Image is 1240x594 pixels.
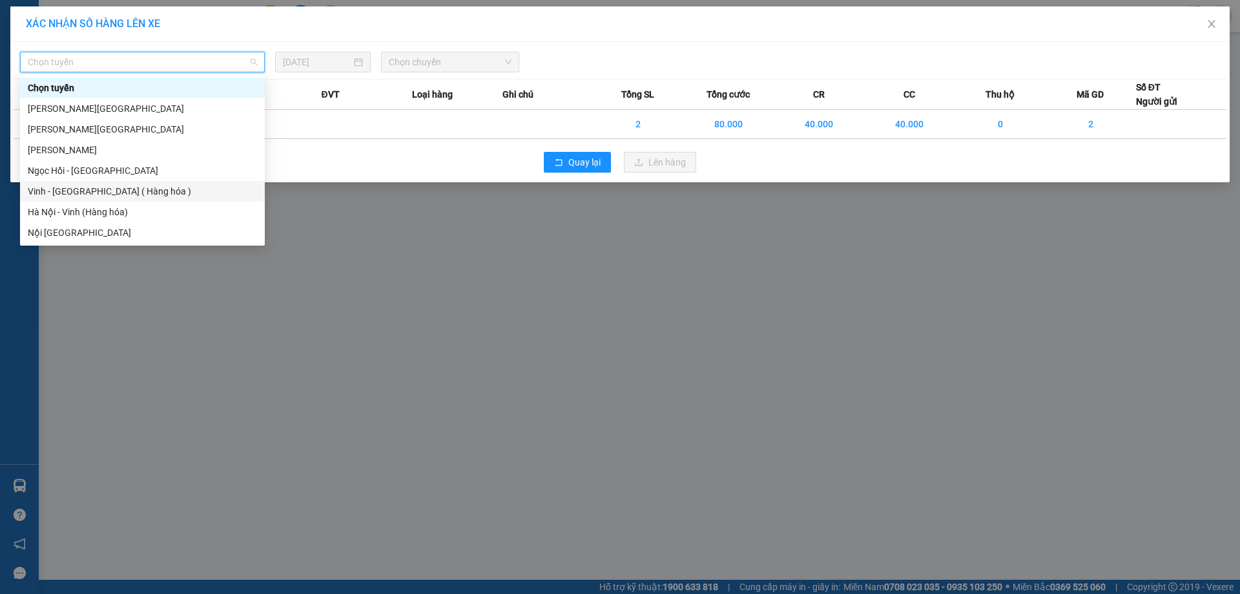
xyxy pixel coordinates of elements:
[283,55,351,69] input: 12/08/2025
[28,164,257,178] div: Ngọc Hồi - [GEOGRAPHIC_DATA]
[28,184,257,198] div: Vinh - [GEOGRAPHIC_DATA] ( Hàng hóa )
[904,87,915,101] span: CC
[6,70,23,134] img: logo
[20,222,265,243] div: Nội Tỉnh Vinh
[28,52,257,72] span: Chọn tuyến
[568,155,601,169] span: Quay lại
[28,143,257,157] div: [PERSON_NAME]
[20,160,265,181] div: Ngọc Hồi - Mỹ Đình
[955,110,1045,139] td: 0
[774,110,864,139] td: 40.000
[1136,80,1177,109] div: Số ĐT Người gửi
[1046,110,1136,139] td: 2
[28,226,257,240] div: Nội [GEOGRAPHIC_DATA]
[1206,19,1217,29] span: close
[20,202,265,222] div: Hà Nội - Vinh (Hàng hóa)
[20,119,265,140] div: Mỹ Đình - Gia Lâm
[1077,87,1104,101] span: Mã GD
[20,78,265,98] div: Chọn tuyến
[502,87,533,101] span: Ghi chú
[20,181,265,202] div: Vinh - Hà Nội ( Hàng hóa )
[20,140,265,160] div: Mỹ Đình - Ngọc Hồi
[412,87,453,101] span: Loại hàng
[864,110,955,139] td: 40.000
[25,55,121,99] span: [GEOGRAPHIC_DATA], [GEOGRAPHIC_DATA] ↔ [GEOGRAPHIC_DATA]
[544,152,611,173] button: rollbackQuay lại
[624,152,696,173] button: uploadLên hàng
[28,122,257,136] div: [PERSON_NAME][GEOGRAPHIC_DATA]
[389,52,512,72] span: Chọn chuyến
[986,87,1015,101] span: Thu hộ
[28,205,257,219] div: Hà Nội - Vinh (Hàng hóa)
[26,17,160,30] span: XÁC NHẬN SỐ HÀNG LÊN XE
[26,10,119,52] strong: CHUYỂN PHÁT NHANH AN PHÚ QUÝ
[321,87,339,101] span: ĐVT
[593,110,683,139] td: 2
[621,87,654,101] span: Tổng SL
[813,87,825,101] span: CR
[707,87,750,101] span: Tổng cước
[554,158,563,168] span: rollback
[28,81,257,95] div: Chọn tuyến
[1193,6,1230,43] button: Close
[20,98,265,119] div: Gia Lâm - Mỹ Đình
[683,110,774,139] td: 80.000
[28,101,257,116] div: [PERSON_NAME][GEOGRAPHIC_DATA]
